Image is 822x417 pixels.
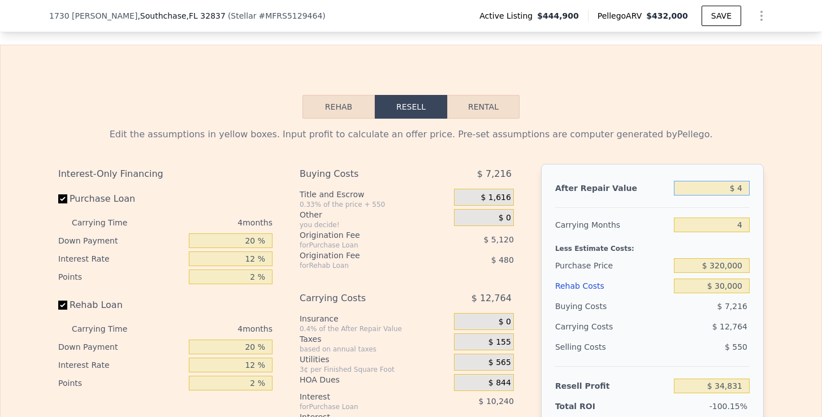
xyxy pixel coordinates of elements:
span: $ 0 [499,213,511,223]
span: $ 844 [488,378,511,388]
div: ( ) [228,10,326,21]
div: for Rehab Loan [300,261,426,270]
div: Insurance [300,313,449,324]
div: Carrying Time [72,320,145,338]
span: $ 5,120 [483,235,513,244]
label: Purchase Loan [58,189,184,209]
div: After Repair Value [555,178,669,198]
div: Interest Rate [58,356,184,374]
input: Rehab Loan [58,301,67,310]
div: based on annual taxes [300,345,449,354]
div: 0.4% of the After Repair Value [300,324,449,333]
button: SAVE [702,6,741,26]
div: Purchase Price [555,255,669,276]
input: Purchase Loan [58,194,67,203]
div: 4 months [150,320,272,338]
div: Carrying Time [72,214,145,232]
span: $ 10,240 [479,397,514,406]
div: Interest Rate [58,250,184,268]
div: Resell Profit [555,376,669,396]
span: , Southchase [137,10,226,21]
span: # MFRS5129464 [258,11,322,20]
span: $ 12,764 [471,288,512,309]
div: Title and Escrow [300,189,449,200]
span: $444,900 [537,10,579,21]
div: 4 months [150,214,272,232]
div: Carrying Costs [300,288,426,309]
span: $ 480 [491,255,514,264]
div: Other [300,209,449,220]
div: Buying Costs [300,164,426,184]
span: $ 12,764 [712,322,747,331]
button: Resell [375,95,447,119]
div: Interest [300,391,426,402]
span: $432,000 [646,11,688,20]
span: $ 550 [725,342,747,351]
span: Stellar [231,11,256,20]
div: Rehab Costs [555,276,669,296]
span: 1730 [PERSON_NAME] [49,10,137,21]
div: Carrying Costs [555,316,626,337]
span: $ 7,216 [477,164,512,184]
button: Rental [447,95,520,119]
button: Rehab [302,95,375,119]
span: $ 1,616 [481,193,510,203]
div: for Purchase Loan [300,241,426,250]
div: Origination Fee [300,250,426,261]
div: Utilities [300,354,449,365]
div: Origination Fee [300,229,426,241]
button: Show Options [750,5,773,27]
span: Active Listing [479,10,537,21]
div: Less Estimate Costs: [555,235,750,255]
span: , FL 32837 [187,11,226,20]
span: $ 155 [488,337,511,347]
span: $ 7,216 [717,302,747,311]
div: HOA Dues [300,374,449,385]
div: Total ROI [555,401,626,412]
div: Interest-Only Financing [58,164,272,184]
span: $ 0 [499,317,511,327]
div: Edit the assumptions in yellow boxes. Input profit to calculate an offer price. Pre-set assumptio... [58,128,764,141]
div: 3¢ per Finished Square Foot [300,365,449,374]
div: Points [58,374,184,392]
div: Buying Costs [555,296,669,316]
span: $ 565 [488,358,511,368]
div: Taxes [300,333,449,345]
div: Down Payment [58,338,184,356]
label: Rehab Loan [58,295,184,315]
div: Carrying Months [555,215,669,235]
span: -100.15% [709,402,747,411]
div: Points [58,268,184,286]
span: Pellego ARV [598,10,647,21]
div: Selling Costs [555,337,669,357]
div: for Purchase Loan [300,402,426,411]
div: 0.33% of the price + 550 [300,200,449,209]
div: Down Payment [58,232,184,250]
div: you decide! [300,220,449,229]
